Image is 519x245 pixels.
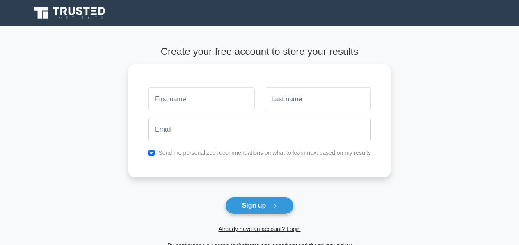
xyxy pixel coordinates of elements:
h4: Create your free account to store your results [128,46,391,58]
input: Email [148,118,371,141]
a: Already have an account? Login [218,226,300,232]
input: Last name [265,87,371,111]
button: Sign up [225,197,294,214]
input: First name [148,87,254,111]
label: Send me personalized recommendations on what to learn next based on my results [158,150,371,156]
